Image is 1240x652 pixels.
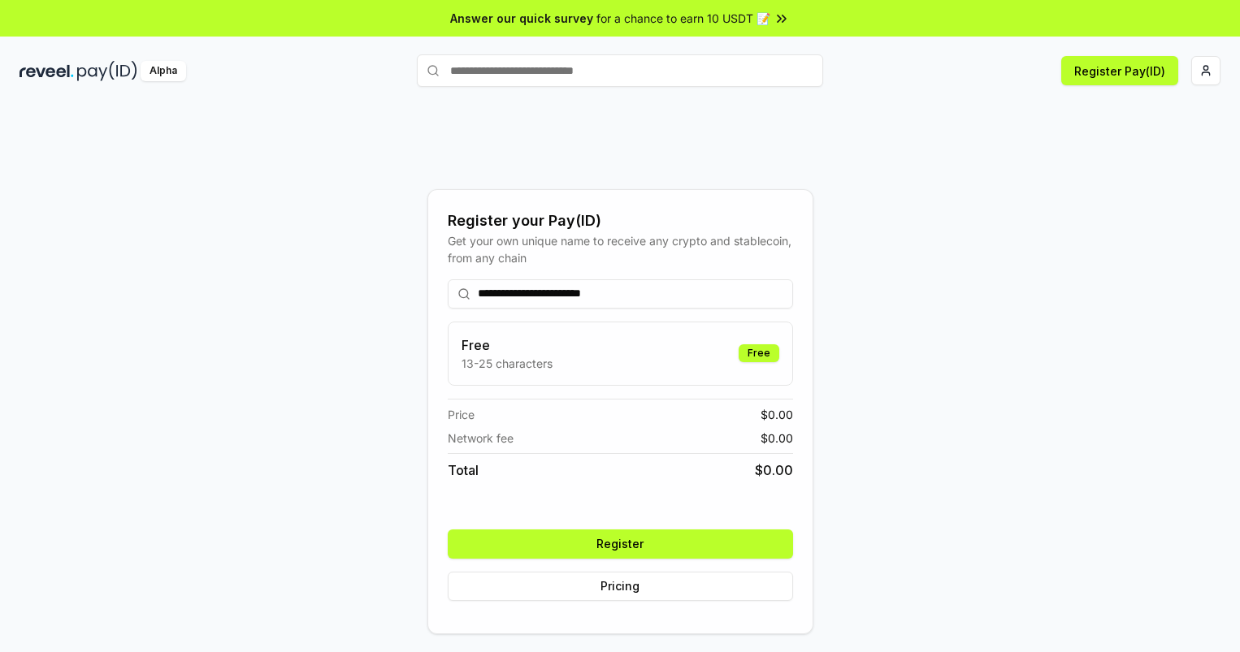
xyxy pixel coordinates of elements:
[20,61,74,81] img: reveel_dark
[739,344,779,362] div: Free
[448,232,793,266] div: Get your own unique name to receive any crypto and stablecoin, from any chain
[448,209,793,232] div: Register your Pay(ID)
[596,10,770,27] span: for a chance to earn 10 USDT 📝
[77,61,137,81] img: pay_id
[448,460,479,480] span: Total
[755,460,793,480] span: $ 0.00
[448,406,475,423] span: Price
[761,406,793,423] span: $ 0.00
[448,572,793,601] button: Pricing
[141,61,186,81] div: Alpha
[761,430,793,447] span: $ 0.00
[462,335,553,355] h3: Free
[448,430,514,447] span: Network fee
[448,529,793,559] button: Register
[450,10,593,27] span: Answer our quick survey
[462,355,553,372] p: 13-25 characters
[1061,56,1178,85] button: Register Pay(ID)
